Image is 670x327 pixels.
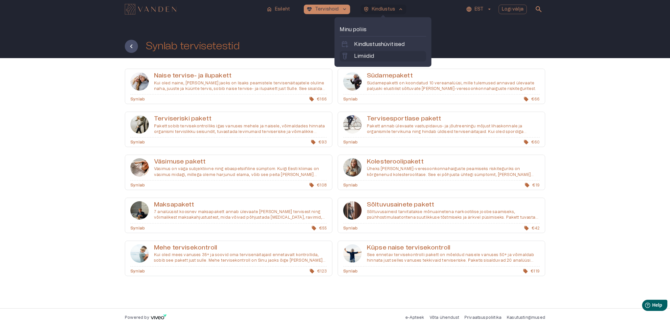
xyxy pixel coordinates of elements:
img: SYNLAB_kolesteroolipakett.jpeg [343,158,362,177]
h6: Sõltuvusainete pakett [367,201,540,209]
span: home [266,6,272,12]
p: Üheks [PERSON_NAME]-veresoonkonnahaiguste peamiseks riskiteguriks on kõrgenenud kolesteroolitase.... [367,166,540,177]
h6: Küpse naise tervisekontroll [367,244,540,252]
p: Synlab [343,182,358,188]
p: Synlab [130,139,145,145]
p: 7 analüüsist koosnev maksapakett annab ülevaate [PERSON_NAME] tervisest ning võimalikest maksakah... [154,209,327,220]
p: Synlab [343,139,358,145]
p: € 60 [522,139,540,145]
iframe: Help widget launcher [619,297,670,316]
button: homeEsileht [264,5,293,14]
button: Logi välja [499,5,527,14]
img: SYNLAB_terviseriski-pakett.jpeg [130,115,149,134]
img: SYNLAB_vasimus.png [130,158,149,177]
p: Limiidid [354,52,374,60]
span: health_and_safety [363,6,369,12]
button: open search modal [532,3,545,16]
h6: Kolesteroolipakett [367,158,540,166]
span: keyboard_arrow_up [398,6,404,12]
p: € 166 [308,96,327,102]
p: See ennetav tervisekontrolli pakett on mõeldud naisele vanuses 50+ ja võimaldab hinnata just sell... [367,252,540,263]
p: Pakett annab ülevaate vastupidavus- ja jõutreeningu mõjust lihaskonnale ja organismile tervikuna ... [367,123,540,135]
p: Synlab [130,182,145,188]
img: SYNLAB-narkotestimine.jpeg [343,201,362,220]
span: calendar_add_on [341,40,349,48]
p: € 93 [309,139,327,145]
p: Kindlustus [372,6,395,13]
a: Privaatsuspoliitika [464,316,502,319]
span: keyboard_arrow_down [342,6,347,12]
button: ecg_heartTervishoidkeyboard_arrow_down [304,5,350,14]
img: SYNLAB_sudamepakett.jpeg [343,72,362,91]
span: labs [341,52,349,60]
p: Esileht [275,6,290,13]
h6: Väsimuse pakett [154,158,327,166]
p: Kui oled mees vanuses 35+ ja soovid oma tervisenäitajaid ennetavalt kontrollida, sobib see pakett... [154,252,327,263]
h6: Terviseriski pakett [154,115,327,123]
a: labsLimiidid [341,52,425,60]
p: Synlab [343,268,358,274]
p: € 19 [523,182,540,188]
h6: Naise tervise- ja ilupakett [154,72,327,80]
p: Synlab [343,96,358,102]
p: Powered by [125,315,149,320]
p: € 66 [522,96,540,102]
h6: Tervisesportlase pakett [367,115,540,123]
p: Tervishoid [315,6,339,13]
img: SYNLAB_naisetervisejailupakett.jpeg [130,72,149,91]
img: SYNLAB_tervisesportlasepakett.jpeg [343,115,362,134]
p: EST [475,6,483,13]
span: ecg_heart [306,6,312,12]
img: SYNLAB_maksapakett.jpeg [130,201,149,220]
img: SYNLAB_kypse-naise-tervisekontroll.jpeg [343,244,362,263]
h1: Synlab tervisetestid [146,40,239,52]
span: search [535,5,543,13]
p: Kindlustushüvitised [354,40,405,48]
p: Võta ühendust [430,315,459,320]
p: Pakett sobib tervisekontrolliks igas vanuses mehele ja naisele, võimaldades hinnata organismi ter... [154,123,327,135]
img: Vanden logo [125,4,176,14]
p: Logi välja [502,6,524,13]
p: € 42 [523,225,540,231]
a: Navigate to homepage [125,5,261,14]
p: Sõltuvusaineid tarvitatakse mõnuainetena narkootilise joobe saamiseks, psühhostimulaatoritena suu... [367,209,540,220]
p: Kui oled naine, [PERSON_NAME] jaoks on lisaks peamistele tervisenäitajatele oluline naha, juuste ... [154,80,327,92]
h6: Südamepakett [367,72,540,80]
button: Tagasi [125,40,138,53]
h6: Maksapakett [154,201,327,209]
p: Synlab [130,225,145,231]
p: Südamepaketti on koondatud 10 vereanalüüsi, mille tulemused annavad ülevaate paljuski elustiilist... [367,80,540,92]
p: Synlab [130,268,145,274]
h6: Mehe tervisekontroll [154,244,327,252]
a: calendar_add_onKindlustushüvitised [341,40,425,48]
p: Synlab [343,225,358,231]
button: health_and_safetyKindlustuskeyboard_arrow_up [361,5,407,14]
a: e-Apteek [405,316,424,319]
p: € 119 [522,268,540,274]
button: EST [465,5,493,14]
p: Minu poliis [340,26,426,33]
p: € 123 [308,268,327,274]
p: Väsimus on väga subjektiivne ning ebaspetsiifiline sümptom. Kuigi Eesti kliimas on väsimus midagi... [154,166,327,177]
p: € 55 [310,225,327,231]
p: € 108 [308,182,327,188]
img: SYNLAB_mehe-tervisekontroll.jpeg [130,244,149,263]
a: Kasutustingimused [507,316,545,319]
p: Synlab [130,96,145,102]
